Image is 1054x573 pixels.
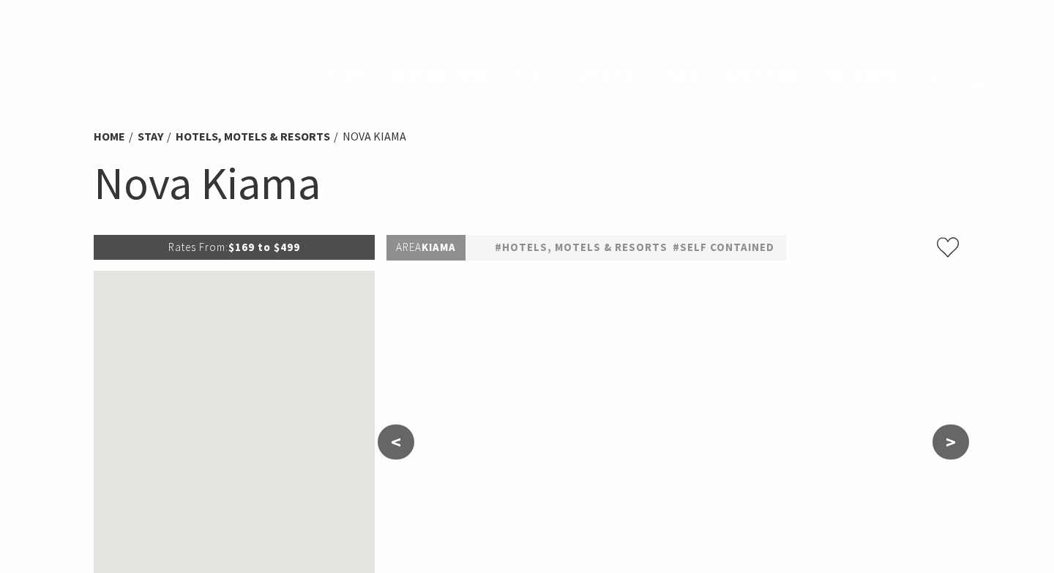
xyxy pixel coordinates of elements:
h1: Nova Kiama [94,154,960,213]
span: See & Do [576,67,634,84]
a: #Hotels, Motels & Resorts [495,239,668,257]
span: Book now [826,67,896,84]
span: Area [396,240,422,254]
button: < [378,424,414,460]
span: Rates From: [168,240,228,254]
span: Stay [515,67,547,84]
span: What’s On [725,67,797,84]
p: Kiama [386,235,466,261]
button: > [932,424,969,460]
span: Plan [664,67,697,84]
p: $169 to $499 [94,235,375,260]
a: #Self Contained [673,239,774,257]
nav: Main Menu [311,64,911,89]
span: Destinations [392,67,486,84]
span: Home [326,67,363,84]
